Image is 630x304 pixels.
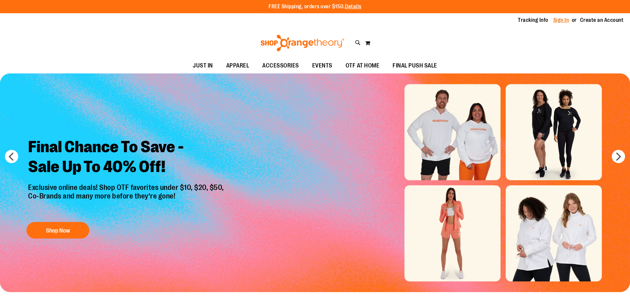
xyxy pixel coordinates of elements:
[386,58,444,73] a: FINAL PUSH SALE
[23,132,231,242] a: Final Chance To Save -Sale Up To 40% Off! Exclusive online deals! Shop OTF favorites under $10, $...
[393,58,437,73] span: FINAL PUSH SALE
[23,132,231,183] h2: Final Chance To Save - Sale Up To 40% Off!
[193,58,213,73] span: JUST IN
[220,58,256,73] a: APPAREL
[260,35,345,51] img: Shop Orangetheory
[518,17,548,24] a: Tracking Info
[553,17,569,24] a: Sign In
[256,58,306,73] a: ACCESSORIES
[269,3,361,11] p: FREE Shipping, orders over $150.
[23,183,231,216] p: Exclusive online deals! Shop OTF favorites under $10, $20, $50, Co-Brands and many more before th...
[5,150,18,163] button: prev
[339,58,386,73] a: OTF AT HOME
[262,58,299,73] span: ACCESSORIES
[346,58,380,73] span: OTF AT HOME
[612,150,625,163] button: next
[226,58,249,73] span: APPAREL
[312,58,332,73] span: EVENTS
[345,4,361,10] a: Details
[306,58,339,73] a: EVENTS
[26,222,89,239] button: Shop Now
[186,58,220,73] a: JUST IN
[580,17,624,24] a: Create an Account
